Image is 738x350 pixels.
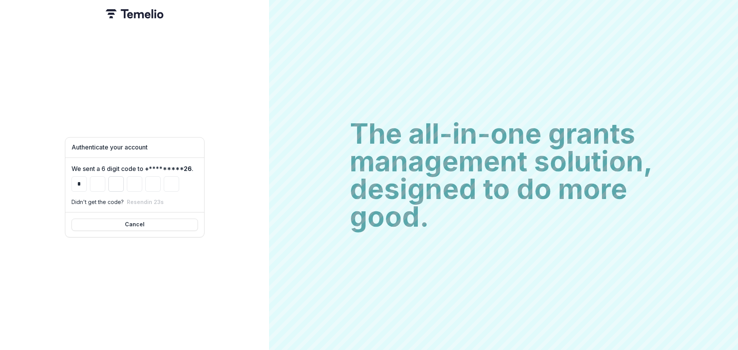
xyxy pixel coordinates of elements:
[71,198,124,206] p: Didn't get the code?
[127,199,164,205] button: Resendin 23s
[108,176,124,192] input: Please enter your pin code
[71,164,193,173] label: We sent a 6 digit code to .
[71,219,198,231] button: Cancel
[71,176,87,192] input: Please enter your pin code
[71,144,198,151] h1: Authenticate your account
[145,176,161,192] input: Please enter your pin code
[127,176,142,192] input: Please enter your pin code
[90,176,105,192] input: Please enter your pin code
[164,176,179,192] input: Please enter your pin code
[106,9,163,18] img: Temelio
